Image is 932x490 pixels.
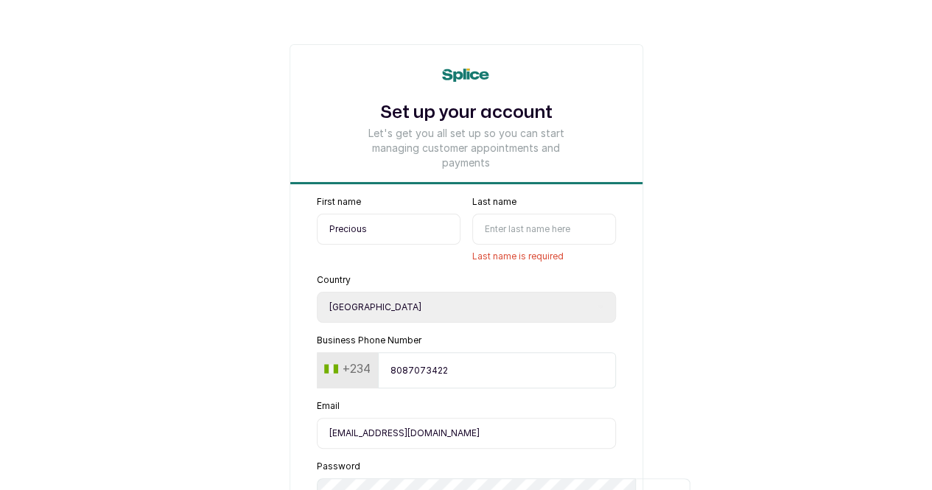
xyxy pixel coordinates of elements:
p: Let's get you all set up so you can start managing customer appointments and payments [361,126,570,170]
button: +234 [318,357,376,380]
input: Enter first name here [317,214,460,245]
input: 9151930463 [378,352,616,388]
label: Business Phone Number [317,335,421,346]
input: Enter last name here [472,214,616,245]
input: email@acme.com [317,418,616,449]
span: Last name is required [472,251,616,262]
h1: Set up your account [361,99,570,126]
label: Last name [472,196,516,208]
label: Password [317,461,360,472]
label: First name [317,196,361,208]
label: Country [317,274,351,286]
label: Email [317,400,340,412]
